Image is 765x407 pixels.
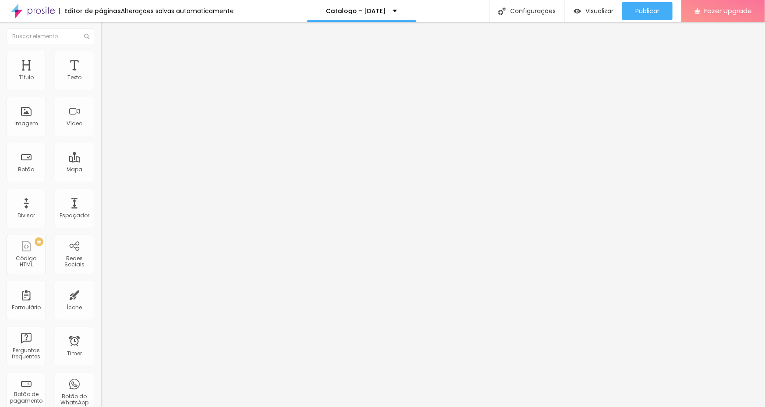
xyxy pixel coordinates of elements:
input: Buscar elemento [7,28,94,44]
div: Imagem [14,120,38,127]
div: Botão do WhatsApp [57,393,92,406]
span: Publicar [635,7,659,14]
img: view-1.svg [574,7,581,15]
div: Formulário [12,304,41,311]
div: Alterações salvas automaticamente [121,8,234,14]
div: Redes Sociais [57,255,92,268]
button: Publicar [622,2,673,20]
p: Catalogo - [DATE] [326,8,386,14]
div: Vídeo [67,120,82,127]
div: Ícone [67,304,82,311]
img: Icone [84,34,89,39]
button: Visualizar [565,2,622,20]
iframe: Editor [101,22,765,407]
div: Divisor [18,212,35,219]
div: Código HTML [9,255,43,268]
div: Botão de pagamento [9,391,43,404]
div: Editor de páginas [59,8,121,14]
div: Botão [18,166,35,173]
div: Texto [67,74,81,81]
div: Timer [67,350,82,357]
div: Espaçador [60,212,89,219]
div: Perguntas frequentes [9,347,43,360]
div: Título [19,74,34,81]
span: Visualizar [585,7,613,14]
div: Mapa [67,166,82,173]
span: Fazer Upgrade [704,7,752,14]
img: Icone [498,7,506,15]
